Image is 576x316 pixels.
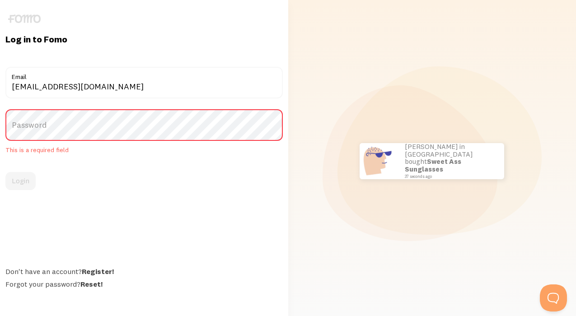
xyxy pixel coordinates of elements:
label: Email [5,67,283,82]
img: fomo-logo-gray-b99e0e8ada9f9040e2984d0d95b3b12da0074ffd48d1e5cb62ac37fc77b0b268.svg [8,14,41,23]
iframe: Help Scout Beacon - Open [540,284,567,311]
a: Reset! [80,279,103,288]
h1: Log in to Fomo [5,33,283,45]
label: Password [5,109,283,141]
div: Don't have an account? [5,267,283,276]
a: Register! [82,267,114,276]
div: Forgot your password? [5,279,283,288]
span: This is a required field [5,146,283,154]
